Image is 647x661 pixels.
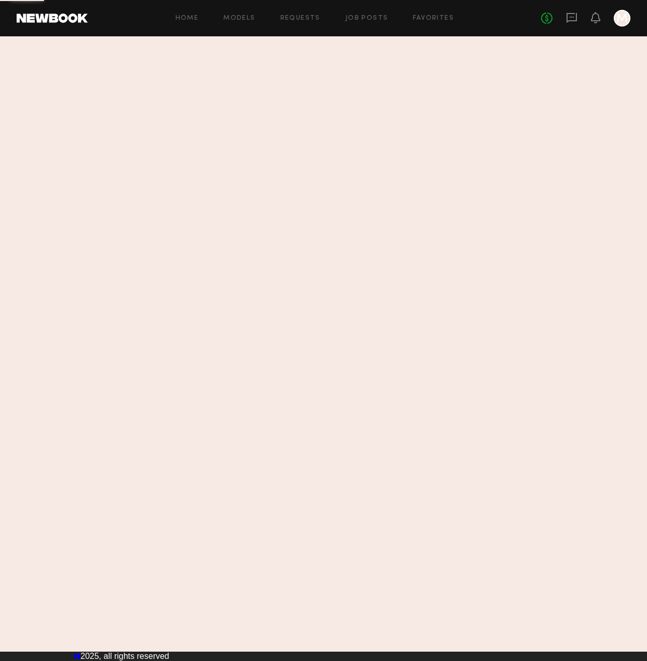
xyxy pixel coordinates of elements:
[176,15,199,22] a: Home
[80,652,169,660] span: 2025, all rights reserved
[345,15,388,22] a: Job Posts
[614,10,630,26] a: M
[223,15,255,22] a: Models
[280,15,320,22] a: Requests
[413,15,454,22] a: Favorites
